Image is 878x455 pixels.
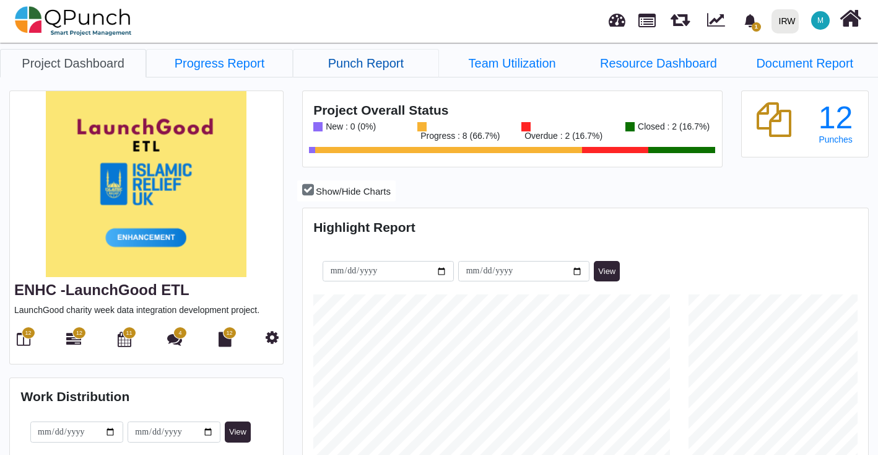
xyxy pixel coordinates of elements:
span: Releases [671,6,690,27]
span: Show/Hide Charts [316,186,391,197]
a: Document Report [732,49,878,77]
span: Punches [819,135,852,144]
div: New : 0 (0%) [323,122,376,131]
div: Notification [739,9,761,32]
a: bell fill1 [736,1,767,40]
p: LaunchGood charity week data integration development project. [14,304,279,317]
i: Board [17,332,30,347]
span: Projects [638,8,656,27]
a: 12 Punches [814,102,858,144]
div: Progress : 8 (66.7%) [417,131,500,141]
a: IRW [766,1,804,42]
a: M [804,1,837,40]
h4: Project Overall Status [313,102,711,118]
div: Overdue : 2 (16.7%) [521,131,602,141]
button: View [225,422,251,443]
h4: Work Distribution [21,389,272,404]
button: Show/Hide Charts [297,180,396,202]
a: ENHC -LaunchGood ETL [14,281,189,298]
span: M [817,17,824,24]
div: IRW [779,11,796,32]
span: Mariam [811,11,830,30]
i: Home [840,7,861,30]
a: 12 [66,337,81,347]
svg: bell fill [744,14,757,27]
img: qpunch-sp.fa6292f.png [15,2,132,40]
a: Team Utilization [439,49,585,77]
i: Project Settings [266,330,279,345]
a: Resource Dashboard [585,49,731,77]
span: 12 [227,329,233,338]
span: Dashboard [609,7,625,26]
button: View [594,261,620,282]
span: 12 [76,329,82,338]
span: 1 [752,22,761,32]
a: Progress Report [146,49,292,77]
div: Dynamic Report [701,1,736,42]
i: Document Library [219,332,232,347]
h4: Highlight Report [313,219,857,235]
span: 4 [179,329,182,338]
li: ENHC -LaunchGood ETL [439,49,585,77]
span: 11 [126,329,133,338]
i: Gantt [66,332,81,347]
a: Punch Report [293,49,439,77]
i: Punch Discussion [167,332,182,347]
div: 12 [814,102,858,133]
div: Closed : 2 (16.7%) [635,122,710,131]
i: Calendar [118,332,131,347]
span: 12 [25,329,31,338]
